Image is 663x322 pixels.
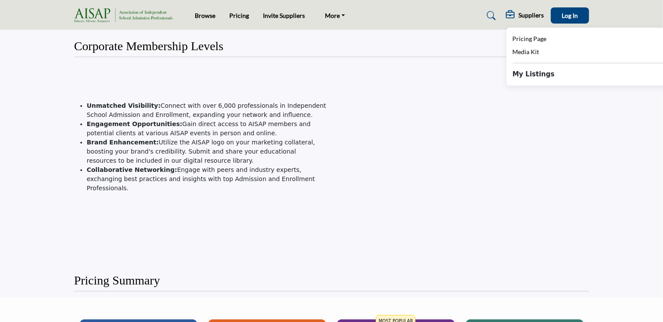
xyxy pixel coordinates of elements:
li: Utilize the AISAP logo on your marketing collateral, boosting your brand's credibility. Submit an... [87,138,327,165]
h2: Corporate Membership Levels [74,39,224,54]
a: Browse [195,12,216,19]
span: Media Kit [513,48,539,55]
button: Log In [551,7,589,24]
strong: Brand Enhancement: [87,139,159,146]
li: Gain direct access to AISAP members and potential clients at various AISAP events in person and o... [87,120,327,138]
b: My Listings [513,69,555,79]
strong: Unmatched Visibility: [87,102,161,109]
h2: Pricing Summary [74,273,160,288]
span: Pricing Page [513,35,547,42]
h5: Suppliers [519,11,544,19]
a: Search [478,9,501,23]
a: More [319,10,352,22]
a: Pricing [230,12,249,19]
strong: Collaborative Networking: [87,166,177,173]
a: Pricing Page [513,34,547,44]
div: Suppliers [506,10,544,21]
a: Invite Suppliers [263,12,305,19]
strong: Engagement Opportunities: [87,120,183,127]
span: Log In [562,12,578,19]
li: Engage with peers and industry experts, exchanging best practices and insights with top Admission... [87,165,327,193]
a: Media Kit [513,47,539,57]
img: Site Logo [74,8,177,23]
li: Connect with over 6,000 professionals in Independent School Admission and Enrollment, expanding y... [87,101,327,120]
